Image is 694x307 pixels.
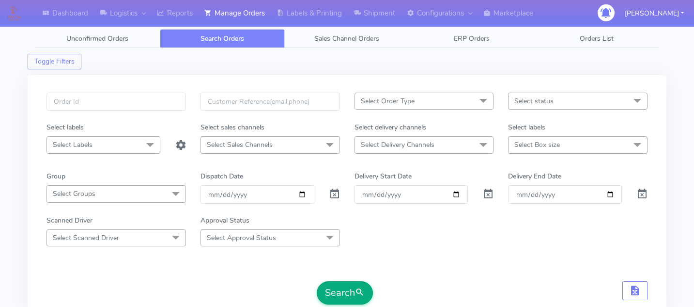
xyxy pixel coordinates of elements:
[508,122,545,132] label: Select labels
[207,233,276,242] span: Select Approval Status
[207,140,273,149] span: Select Sales Channels
[454,34,490,43] span: ERP Orders
[28,54,81,69] button: Toggle Filters
[361,97,415,106] span: Select Order Type
[46,215,93,226] label: Scanned Driver
[317,281,373,305] button: Search
[514,97,554,106] span: Select status
[53,189,95,198] span: Select Groups
[617,3,691,23] button: [PERSON_NAME]
[66,34,128,43] span: Unconfirmed Orders
[314,34,379,43] span: Sales Channel Orders
[200,171,243,181] label: Dispatch Date
[53,140,93,149] span: Select Labels
[355,122,426,132] label: Select delivery channels
[46,93,186,111] input: Order Id
[35,29,659,48] ul: Tabs
[508,171,561,181] label: Delivery End Date
[53,233,119,242] span: Select Scanned Driver
[200,34,244,43] span: Search Orders
[200,93,340,111] input: Customer Reference(email,phone)
[46,171,65,181] label: Group
[514,140,560,149] span: Select Box size
[355,171,412,181] label: Delivery Start Date
[200,215,249,226] label: Approval Status
[200,122,264,132] label: Select sales channels
[361,140,434,149] span: Select Delivery Channels
[46,122,84,132] label: Select labels
[580,34,614,43] span: Orders List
